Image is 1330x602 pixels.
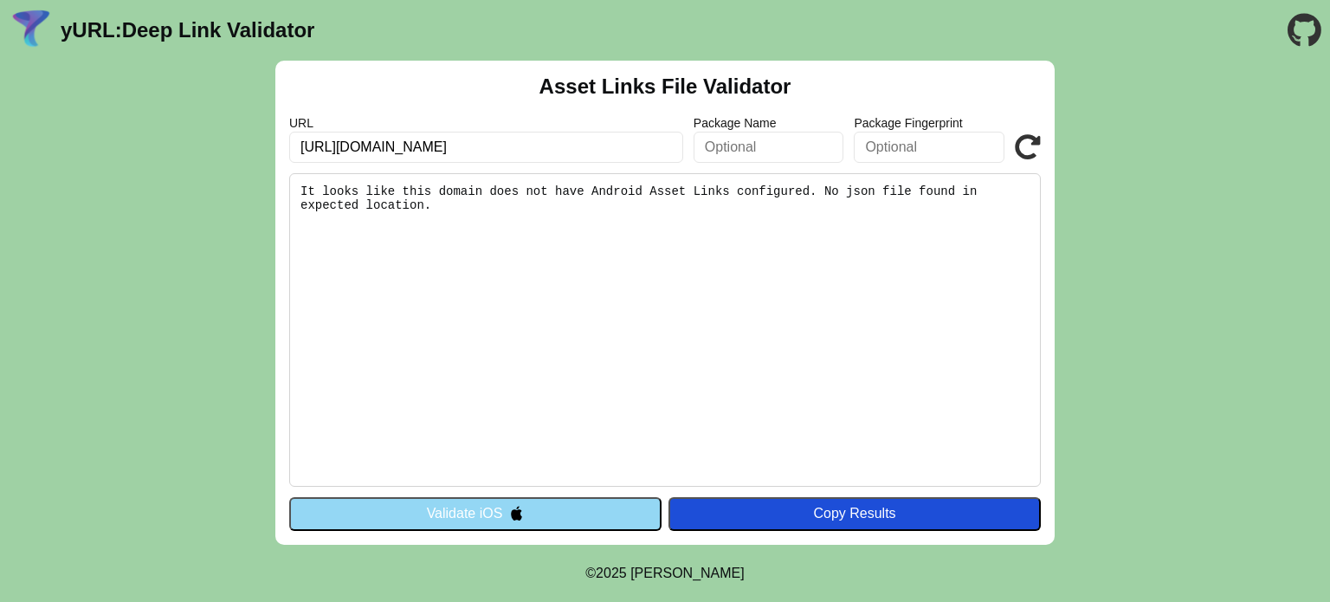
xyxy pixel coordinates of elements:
[677,506,1032,521] div: Copy Results
[596,566,627,580] span: 2025
[694,116,844,130] label: Package Name
[694,132,844,163] input: Optional
[539,74,791,99] h2: Asset Links File Validator
[585,545,744,602] footer: ©
[630,566,745,580] a: Michael Ibragimchayev's Personal Site
[9,8,54,53] img: yURL Logo
[289,132,683,163] input: Required
[289,116,683,130] label: URL
[668,497,1041,530] button: Copy Results
[854,132,1004,163] input: Optional
[61,18,314,42] a: yURL:Deep Link Validator
[289,173,1041,487] pre: It looks like this domain does not have Android Asset Links configured. No json file found in exp...
[509,506,524,521] img: appleIcon.svg
[854,116,1004,130] label: Package Fingerprint
[289,497,662,530] button: Validate iOS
